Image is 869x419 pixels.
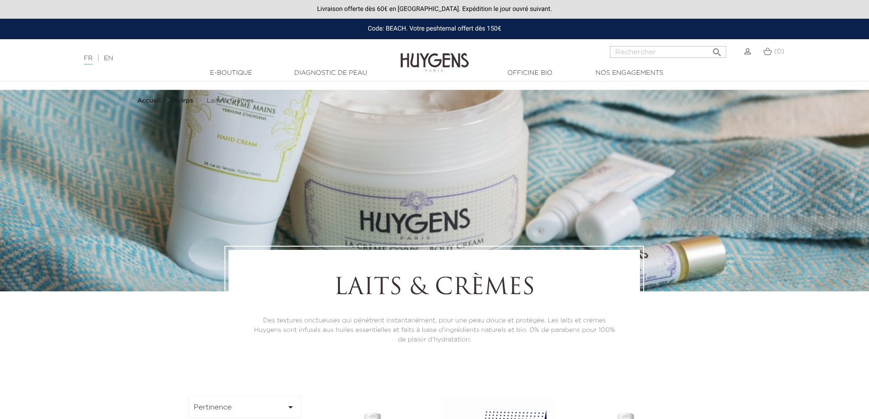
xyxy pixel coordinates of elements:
button: Pertinence [188,397,302,418]
a: Diagnostic de peau [285,68,376,78]
h1: Laits & Crèmes [254,275,615,302]
a: Corps [174,97,195,104]
p: Des textures onctueuses qui pénètrent instantanément, pour une peau douce et protégée. Les laits ... [254,316,615,345]
a: Accueil [137,97,163,104]
div: | [79,53,355,64]
img: Huygens [401,38,469,73]
strong: Accueil [137,98,161,104]
a: EN [104,55,113,62]
button:  [709,43,725,56]
i:  [285,402,296,413]
i:  [712,44,723,55]
span: Laits & Crèmes [207,98,254,104]
span: (0) [774,48,784,55]
a: E-Boutique [186,68,277,78]
a: Nos engagements [584,68,675,78]
input: Rechercher [610,46,726,58]
a: Laits & Crèmes [207,97,254,104]
strong: Corps [174,98,193,104]
a: FR [84,55,93,65]
a: Officine Bio [484,68,576,78]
